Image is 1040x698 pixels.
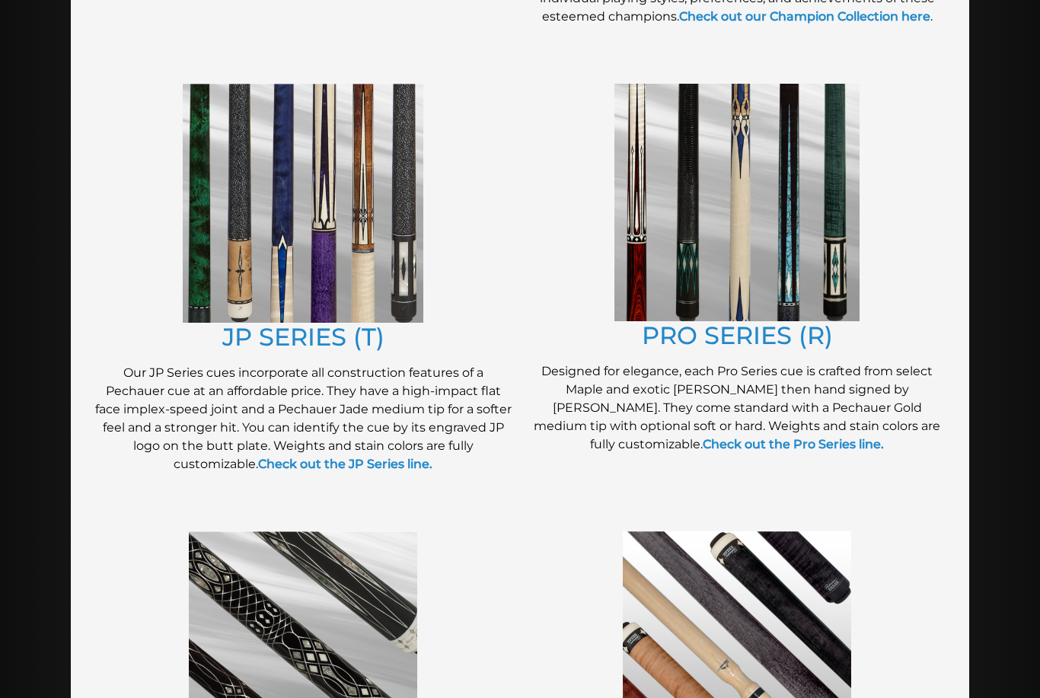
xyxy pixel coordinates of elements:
a: Check out our Champion Collection here [679,10,930,24]
p: Designed for elegance, each Pro Series cue is crafted from select Maple and exotic [PERSON_NAME] ... [528,363,946,454]
a: PRO SERIES (R) [642,321,833,351]
a: Check out the JP Series line. [258,457,432,472]
p: Our JP Series cues incorporate all construction features of a Pechauer cue at an affordable price... [94,365,512,474]
a: JP SERIES (T) [222,323,384,352]
a: Check out the Pro Series line. [703,438,884,452]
